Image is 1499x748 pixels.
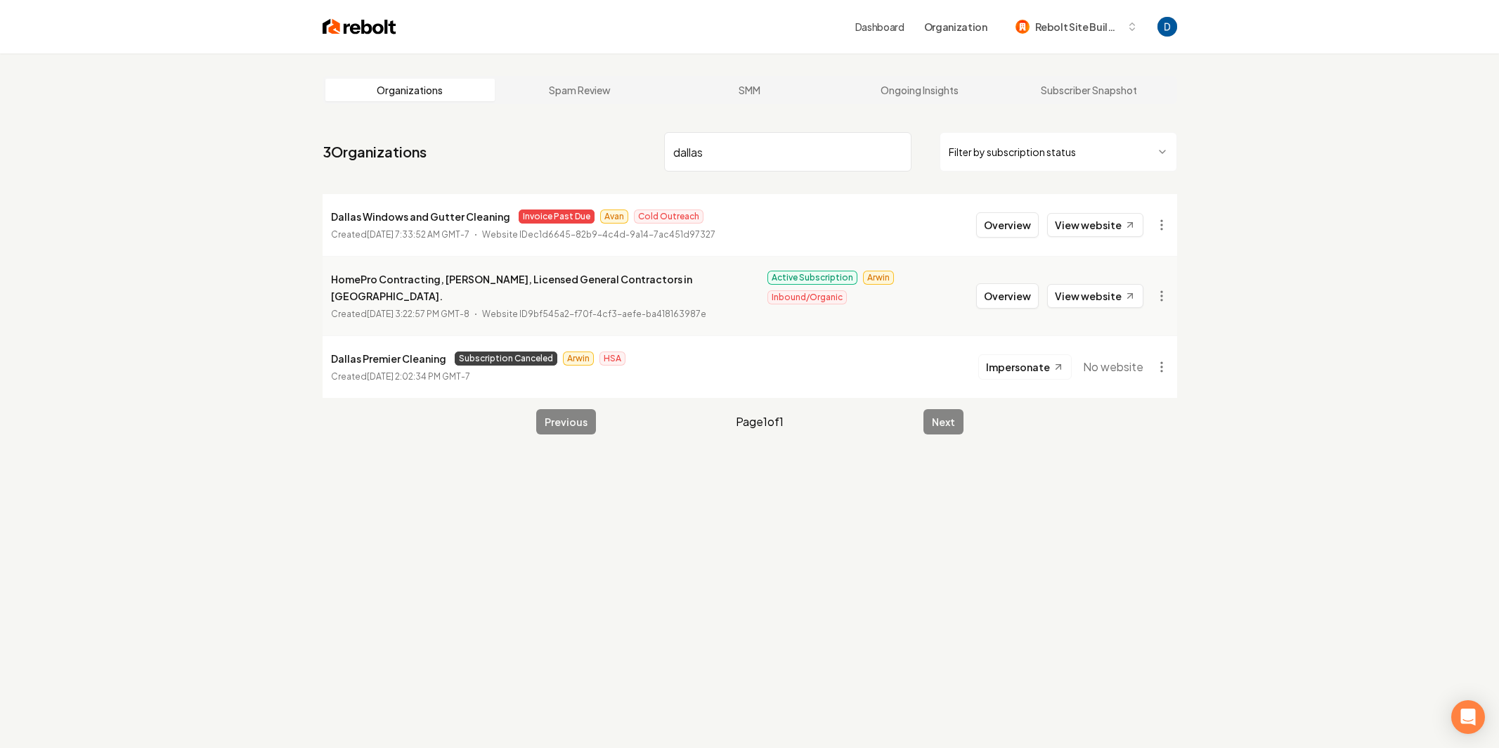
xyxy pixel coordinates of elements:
[1047,284,1143,308] a: View website
[1083,359,1143,375] span: No website
[1157,17,1177,37] button: Open user button
[495,79,665,101] a: Spam Review
[1451,700,1485,734] div: Open Intercom Messenger
[323,142,427,162] a: 3Organizations
[767,290,847,304] span: Inbound/Organic
[665,79,835,101] a: SMM
[331,370,470,384] p: Created
[331,271,760,304] p: HomePro Contracting, [PERSON_NAME], Licensed General Contractors in [GEOGRAPHIC_DATA].
[331,228,469,242] p: Created
[986,360,1050,374] span: Impersonate
[519,209,595,224] span: Invoice Past Due
[331,350,446,367] p: Dallas Premier Cleaning
[1035,20,1121,34] span: Rebolt Site Builder
[325,79,495,101] a: Organizations
[600,209,628,224] span: Avan
[1004,79,1174,101] a: Subscriber Snapshot
[736,413,784,430] span: Page 1 of 1
[634,209,703,224] span: Cold Outreach
[664,132,911,172] input: Search by name or ID
[1015,20,1030,34] img: Rebolt Site Builder
[976,283,1039,309] button: Overview
[855,20,904,34] a: Dashboard
[367,371,470,382] time: [DATE] 2:02:34 PM GMT-7
[1157,17,1177,37] img: David Rice
[1047,213,1143,237] a: View website
[834,79,1004,101] a: Ongoing Insights
[767,271,857,285] span: Active Subscription
[563,352,594,366] span: Arwin
[863,271,894,285] span: Arwin
[367,229,469,240] time: [DATE] 7:33:52 AM GMT-7
[482,307,706,321] p: Website ID 9bf545a2-f70f-4cf3-aefe-ba418163987e
[331,307,469,321] p: Created
[455,352,557,366] span: Subscription Canceled
[331,208,510,225] p: Dallas Windows and Gutter Cleaning
[978,354,1072,380] button: Impersonate
[976,212,1039,238] button: Overview
[367,309,469,319] time: [DATE] 3:22:57 PM GMT-8
[916,14,996,39] button: Organization
[599,352,625,366] span: HSA
[482,228,715,242] p: Website ID ec1d6645-82b9-4c4d-9a14-7ac451d97327
[323,17,396,37] img: Rebolt Logo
